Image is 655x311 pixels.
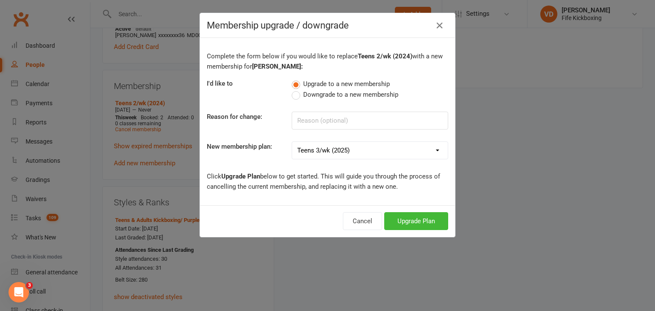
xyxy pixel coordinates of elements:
[343,212,382,230] button: Cancel
[221,173,260,180] b: Upgrade Plan
[207,141,272,152] label: New membership plan:
[303,79,390,88] span: Upgrade to a new membership
[252,63,303,70] b: [PERSON_NAME]:
[207,112,262,122] label: Reason for change:
[433,19,446,32] button: Close
[207,51,448,72] p: Complete the form below if you would like to replace with a new membership for
[207,171,448,192] p: Click below to get started. This will guide you through the process of cancelling the current mem...
[26,282,33,289] span: 3
[384,212,448,230] button: Upgrade Plan
[292,112,448,130] input: Reason (optional)
[9,282,29,302] iframe: Intercom live chat
[358,52,412,60] b: Teens 2/wk (2024)
[303,89,398,98] span: Downgrade to a new membership
[207,20,448,31] h4: Membership upgrade / downgrade
[207,78,233,89] label: I'd like to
